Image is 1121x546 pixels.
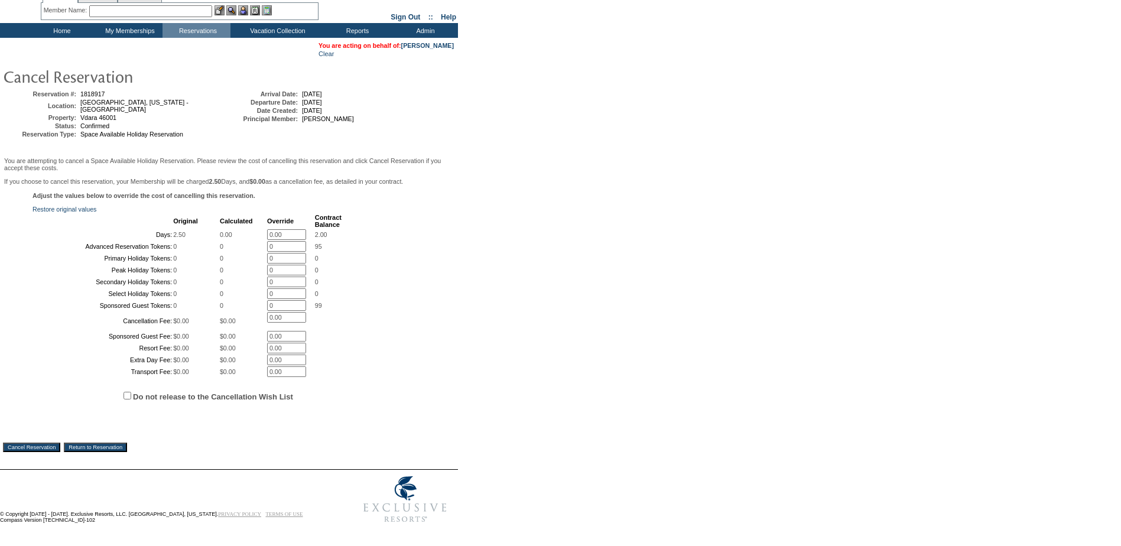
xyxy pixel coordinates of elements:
b: Original [173,217,198,225]
td: Sponsored Guest Fee: [34,331,172,342]
span: 95 [315,243,322,250]
span: 0 [315,278,319,285]
span: 0 [220,302,223,309]
span: 0 [220,255,223,262]
span: $0.00 [173,344,189,352]
td: Peak Holiday Tokens: [34,265,172,275]
img: pgTtlCancelRes.gif [3,64,239,88]
span: 0 [315,255,319,262]
p: If you choose to cancel this reservation, your Membership will be charged Days, and as a cancella... [4,178,454,185]
img: View [226,5,236,15]
a: Help [441,13,456,21]
span: 99 [315,302,322,309]
span: :: [428,13,433,21]
td: Select Holiday Tokens: [34,288,172,299]
span: 0 [173,278,177,285]
td: Extra Day Fee: [34,355,172,365]
td: Advanced Reservation Tokens: [34,241,172,252]
b: Contract Balance [315,214,342,228]
span: $0.00 [220,368,236,375]
span: [GEOGRAPHIC_DATA], [US_STATE] - [GEOGRAPHIC_DATA] [80,99,189,113]
span: 0 [173,255,177,262]
span: 0 [173,243,177,250]
td: Secondary Holiday Tokens: [34,277,172,287]
td: Status: [5,122,76,129]
img: Exclusive Resorts [352,470,458,529]
a: [PERSON_NAME] [401,42,454,49]
td: Cancellation Fee: [34,312,172,330]
td: Primary Holiday Tokens: [34,253,172,264]
td: Departure Date: [227,99,298,106]
td: Date Created: [227,107,298,114]
td: Vacation Collection [230,23,322,38]
td: Sponsored Guest Tokens: [34,300,172,311]
span: You are acting on behalf of: [319,42,454,49]
span: [DATE] [302,107,322,114]
td: Home [27,23,95,38]
td: Resort Fee: [34,343,172,353]
span: 0 [315,266,319,274]
span: $0.00 [173,317,189,324]
td: Arrival Date: [227,90,298,97]
span: 0 [315,290,319,297]
span: Confirmed [80,122,109,129]
span: 0 [173,302,177,309]
td: Reservation #: [5,90,76,97]
td: Property: [5,114,76,121]
span: 0 [173,290,177,297]
td: Location: [5,99,76,113]
span: 0 [220,278,223,285]
p: You are attempting to cancel a Space Available Holiday Reservation. Please review the cost of can... [4,157,454,171]
a: Restore original values [33,206,96,213]
b: Adjust the values below to override the cost of cancelling this reservation. [33,192,255,199]
label: Do not release to the Cancellation Wish List [133,392,293,401]
td: Days: [34,229,172,240]
span: 0 [220,266,223,274]
a: PRIVACY POLICY [218,511,261,517]
b: $0.00 [249,178,265,185]
input: Return to Reservation [64,443,127,452]
td: Transport Fee: [34,366,172,377]
td: Reports [322,23,390,38]
span: 2.50 [173,231,186,238]
span: [DATE] [302,90,322,97]
img: b_edit.gif [215,5,225,15]
span: 2.00 [315,231,327,238]
span: $0.00 [173,356,189,363]
span: $0.00 [220,333,236,340]
input: Cancel Reservation [3,443,60,452]
a: Sign Out [391,13,420,21]
td: My Memberships [95,23,163,38]
span: $0.00 [220,356,236,363]
img: Reservations [250,5,260,15]
td: Reservations [163,23,230,38]
span: [DATE] [302,99,322,106]
span: [PERSON_NAME] [302,115,354,122]
span: 1818917 [80,90,105,97]
img: Impersonate [238,5,248,15]
td: Reservation Type: [5,131,76,138]
span: 0 [173,266,177,274]
a: Clear [319,50,334,57]
span: 0 [220,243,223,250]
span: $0.00 [220,317,236,324]
b: 2.50 [209,178,222,185]
b: Calculated [220,217,253,225]
b: Override [267,217,294,225]
a: TERMS OF USE [266,511,303,517]
span: 0.00 [220,231,232,238]
span: $0.00 [220,344,236,352]
div: Member Name: [44,5,89,15]
span: Vdara 46001 [80,114,116,121]
span: $0.00 [173,333,189,340]
span: 0 [220,290,223,297]
span: $0.00 [173,368,189,375]
img: b_calculator.gif [262,5,272,15]
td: Admin [390,23,458,38]
td: Principal Member: [227,115,298,122]
span: Space Available Holiday Reservation [80,131,183,138]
